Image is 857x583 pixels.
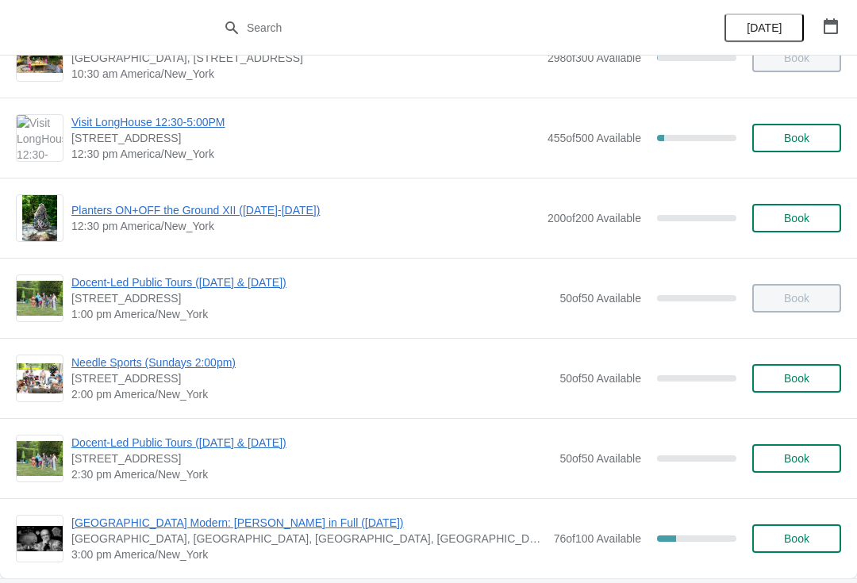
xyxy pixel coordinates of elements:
[246,13,643,42] input: Search
[71,274,551,290] span: Docent-Led Public Tours ([DATE] & [DATE])
[17,43,63,74] img: Member Mornings (Saturday & Sunday) | LongHouse Reserve, 133 Hands Creek Road, East Hampton, NY, ...
[71,306,551,322] span: 1:00 pm America/New_York
[17,281,63,316] img: Docent-Led Public Tours (Saturday & Sunday) | 133 Hands Creek Road, East Hampton, NY, USA | 1:00 ...
[71,466,551,482] span: 2:30 pm America/New_York
[17,363,63,393] img: Needle Sports (Sundays 2:00pm) | 133 Hands Creek Road, East Hampton, NY, USA | 2:00 pm America/Ne...
[559,372,641,385] span: 50 of 50 Available
[71,66,540,82] span: 10:30 am America/New_York
[752,204,841,232] button: Book
[71,531,546,547] span: [GEOGRAPHIC_DATA], [GEOGRAPHIC_DATA], [GEOGRAPHIC_DATA], [GEOGRAPHIC_DATA]
[17,526,63,552] img: Long Island Modern: Buckminster Fuller in Full (August 10) | LongHouse Reserve, Hands Creek Road,...
[71,355,551,370] span: Needle Sports (Sundays 2:00pm)
[548,212,641,224] span: 200 of 200 Available
[71,114,540,130] span: Visit LongHouse 12:30-5:00PM
[71,218,540,234] span: 12:30 pm America/New_York
[17,115,63,161] img: Visit LongHouse 12:30-5:00PM | 133 Hands Creek Road, East Hampton, NY, USA | 12:30 pm America/New...
[71,515,546,531] span: [GEOGRAPHIC_DATA] Modern: [PERSON_NAME] in Full ([DATE])
[71,202,540,218] span: Planters ON+OFF the Ground XII ([DATE]-[DATE])
[747,21,782,34] span: [DATE]
[71,370,551,386] span: [STREET_ADDRESS]
[17,441,63,476] img: Docent-Led Public Tours (Saturday & Sunday) | 133 Hands Creek Road, East Hampton, NY, USA | 2:30 ...
[71,451,551,466] span: [STREET_ADDRESS]
[71,146,540,162] span: 12:30 pm America/New_York
[784,132,809,144] span: Book
[554,532,641,545] span: 76 of 100 Available
[784,452,809,465] span: Book
[784,372,809,385] span: Book
[752,444,841,473] button: Book
[71,435,551,451] span: Docent-Led Public Tours ([DATE] & [DATE])
[71,547,546,562] span: 3:00 pm America/New_York
[784,212,809,224] span: Book
[784,532,809,545] span: Book
[71,290,551,306] span: [STREET_ADDRESS]
[548,132,641,144] span: 455 of 500 Available
[724,13,804,42] button: [DATE]
[752,124,841,152] button: Book
[548,52,641,64] span: 298 of 300 Available
[22,195,57,241] img: Planters ON+OFF the Ground XII (July 20-Aug 31) | | 12:30 pm America/New_York
[71,386,551,402] span: 2:00 pm America/New_York
[71,50,540,66] span: [GEOGRAPHIC_DATA], [STREET_ADDRESS]
[71,130,540,146] span: [STREET_ADDRESS]
[559,292,641,305] span: 50 of 50 Available
[559,452,641,465] span: 50 of 50 Available
[752,364,841,393] button: Book
[752,524,841,553] button: Book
